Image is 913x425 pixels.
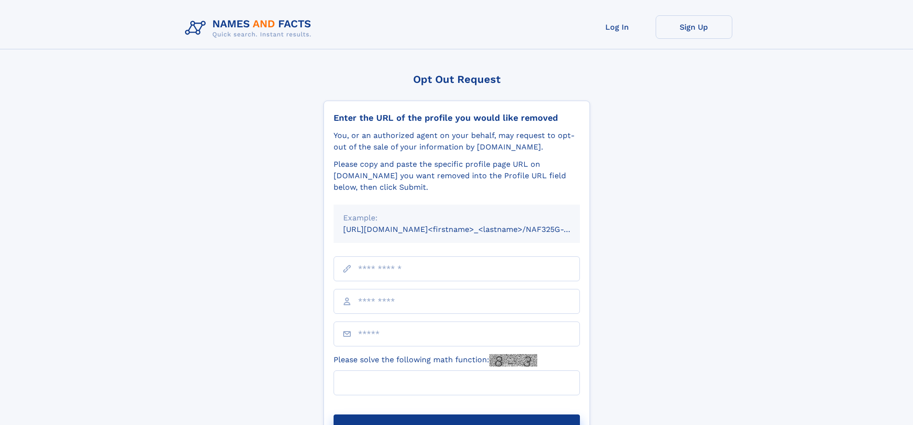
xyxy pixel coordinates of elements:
[579,15,656,39] a: Log In
[334,159,580,193] div: Please copy and paste the specific profile page URL on [DOMAIN_NAME] you want removed into the Pr...
[343,212,570,224] div: Example:
[324,73,590,85] div: Opt Out Request
[334,130,580,153] div: You, or an authorized agent on your behalf, may request to opt-out of the sale of your informatio...
[334,113,580,123] div: Enter the URL of the profile you would like removed
[334,354,537,367] label: Please solve the following math function:
[656,15,732,39] a: Sign Up
[343,225,598,234] small: [URL][DOMAIN_NAME]<firstname>_<lastname>/NAF325G-xxxxxxxx
[181,15,319,41] img: Logo Names and Facts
